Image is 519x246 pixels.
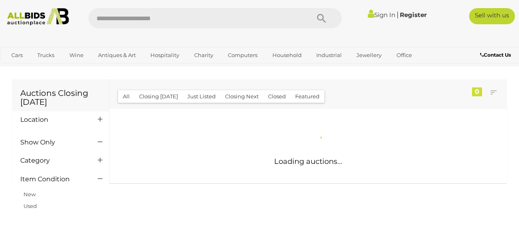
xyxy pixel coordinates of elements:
[223,49,263,62] a: Computers
[351,49,387,62] a: Jewellery
[182,90,221,103] button: Just Listed
[469,8,515,24] a: Sell with us
[20,176,86,183] h4: Item Condition
[24,191,36,197] a: New
[24,203,37,209] a: Used
[37,62,105,75] a: [GEOGRAPHIC_DATA]
[20,116,86,123] h4: Location
[118,90,135,103] button: All
[368,11,395,19] a: Sign In
[93,49,141,62] a: Antiques & Art
[301,8,342,28] button: Search
[134,90,183,103] button: Closing [DATE]
[267,49,307,62] a: Household
[189,49,219,62] a: Charity
[20,139,86,146] h4: Show Only
[397,10,399,19] span: |
[20,89,101,106] h1: Auctions Closing [DATE]
[311,49,347,62] a: Industrial
[32,49,60,62] a: Trucks
[263,90,291,103] button: Closed
[472,87,482,96] div: 0
[20,157,86,164] h4: Category
[290,90,324,103] button: Featured
[6,49,28,62] a: Cars
[391,49,417,62] a: Office
[220,90,264,103] button: Closing Next
[6,62,33,75] a: Sports
[145,49,184,62] a: Hospitality
[480,51,513,59] a: Contact Us
[64,49,89,62] a: Wine
[274,157,342,166] span: Loading auctions...
[4,8,72,25] img: Allbids.com.au
[480,52,511,58] b: Contact Us
[400,11,427,19] a: Register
